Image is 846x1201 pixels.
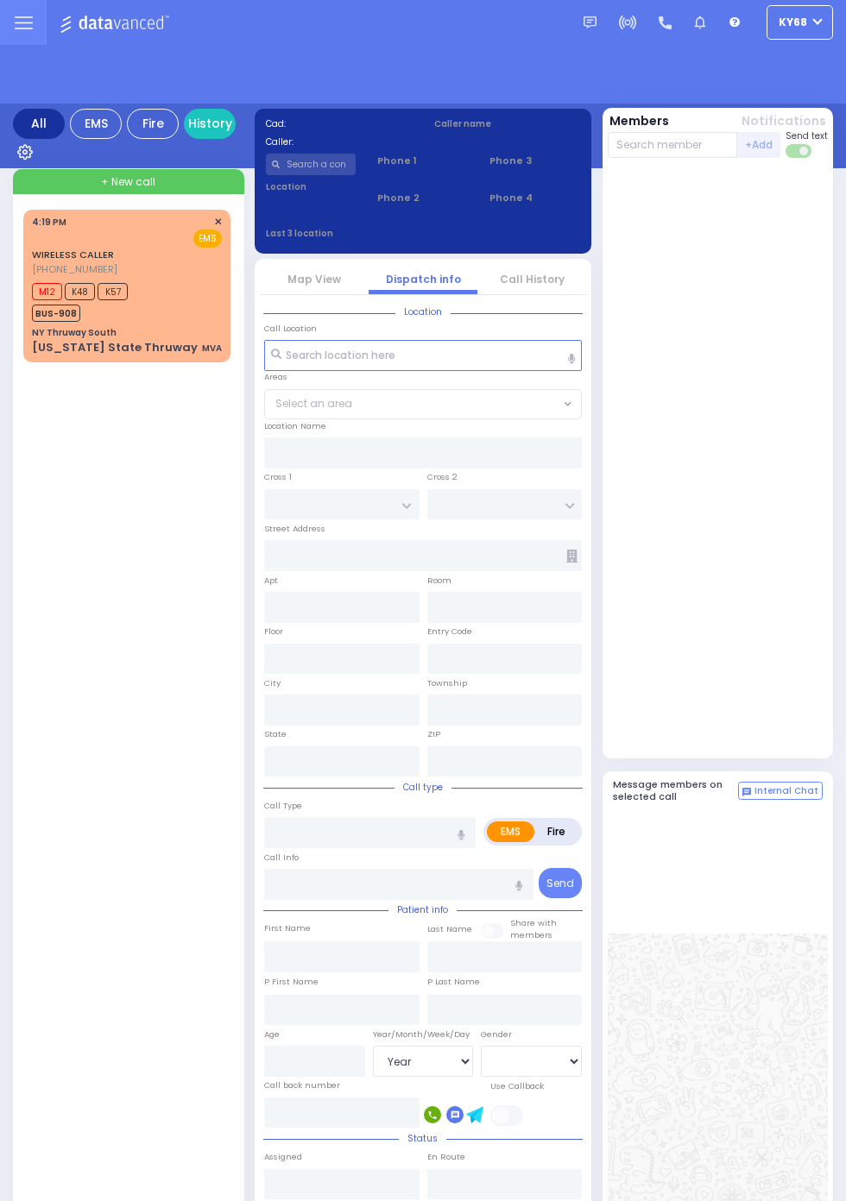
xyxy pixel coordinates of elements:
[184,109,236,139] a: History
[32,339,198,356] div: [US_STATE] State Thruway
[214,215,222,230] span: ✕
[510,929,552,940] span: members
[742,112,826,130] button: Notifications
[487,821,534,842] label: EMS
[70,109,122,139] div: EMS
[434,117,581,130] label: Caller name
[613,779,739,802] h5: Message members on selected call
[386,272,461,286] a: Dispatch info
[266,227,424,240] label: Last 3 location
[264,340,582,371] input: Search location here
[264,728,287,740] label: State
[584,16,597,29] img: message.svg
[786,129,828,142] span: Send text
[127,109,179,139] div: Fire
[193,230,222,248] span: EMS
[427,575,451,587] label: Room
[60,12,174,34] img: Logo
[32,305,80,322] span: BUS-908
[427,677,467,689] label: Township
[266,180,357,193] label: Location
[65,283,95,300] span: K48
[266,117,413,130] label: Cad:
[264,420,326,432] label: Location Name
[533,821,579,842] label: Fire
[101,174,155,190] span: + New call
[275,396,352,412] span: Select an area
[500,272,565,286] a: Call History
[742,788,751,796] img: comment-alt.png
[266,154,357,175] input: Search a contact
[13,109,65,139] div: All
[539,868,582,898] button: Send
[377,191,468,205] span: Phone 2
[264,626,283,638] label: Floor
[264,1028,280,1041] label: Age
[264,323,317,335] label: Call Location
[32,283,62,300] span: M12
[32,262,117,276] span: [PHONE_NUMBER]
[738,782,823,801] button: Internal Chat
[264,800,302,812] label: Call Type
[786,142,813,160] label: Turn off text
[264,1079,340,1091] label: Call back number
[779,15,807,30] span: ky68
[754,785,818,797] span: Internal Chat
[264,852,299,864] label: Call Info
[264,1151,302,1163] label: Assigned
[32,248,114,261] a: WIRELESS CALLER
[427,728,440,740] label: ZIP
[395,781,451,794] span: Call type
[609,112,669,130] button: Members
[264,471,292,483] label: Cross 1
[767,5,833,40] button: ky68
[489,191,580,205] span: Phone 4
[481,1028,512,1041] label: Gender
[264,677,281,689] label: City
[266,135,413,148] label: Caller:
[264,575,278,587] label: Apt
[202,342,222,355] div: MVA
[427,1151,465,1163] label: En Route
[608,132,738,158] input: Search member
[427,626,472,638] label: Entry Code
[427,976,480,988] label: P Last Name
[264,523,325,535] label: Street Address
[98,283,128,300] span: K57
[373,1028,474,1041] div: Year/Month/Week/Day
[427,923,472,935] label: Last Name
[566,550,578,563] span: Other building occupants
[427,471,458,483] label: Cross 2
[395,305,451,318] span: Location
[264,922,311,934] label: First Name
[32,326,117,339] div: NY Thruway South
[377,154,468,168] span: Phone 1
[264,371,287,383] label: Areas
[388,903,457,916] span: Patient info
[490,1080,544,1092] label: Use Callback
[510,917,557,928] small: Share with
[399,1132,446,1145] span: Status
[489,154,580,168] span: Phone 3
[287,272,341,286] a: Map View
[32,216,66,229] span: 4:19 PM
[264,976,319,988] label: P First Name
